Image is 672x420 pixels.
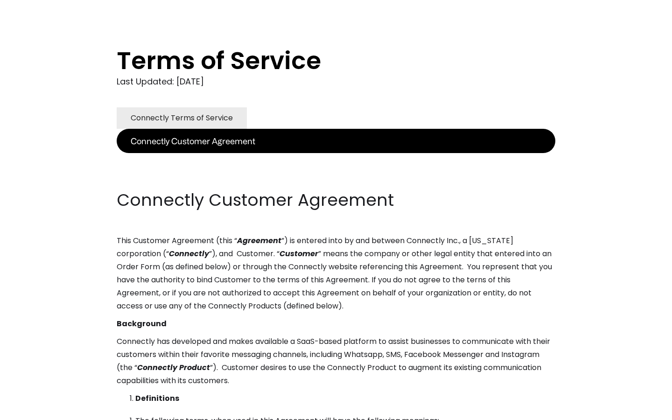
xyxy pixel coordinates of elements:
[169,248,209,259] em: Connectly
[117,189,555,212] h2: Connectly Customer Agreement
[117,335,555,387] p: Connectly has developed and makes available a SaaS-based platform to assist businesses to communi...
[117,75,555,89] div: Last Updated: [DATE]
[117,153,555,166] p: ‍
[117,318,167,329] strong: Background
[117,47,518,75] h1: Terms of Service
[135,393,179,404] strong: Definitions
[19,404,56,417] ul: Language list
[237,235,281,246] em: Agreement
[280,248,318,259] em: Customer
[137,362,210,373] em: Connectly Product
[117,171,555,184] p: ‍
[131,112,233,125] div: Connectly Terms of Service
[9,403,56,417] aside: Language selected: English
[131,134,255,147] div: Connectly Customer Agreement
[117,234,555,313] p: This Customer Agreement (this “ ”) is entered into by and between Connectly Inc., a [US_STATE] co...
